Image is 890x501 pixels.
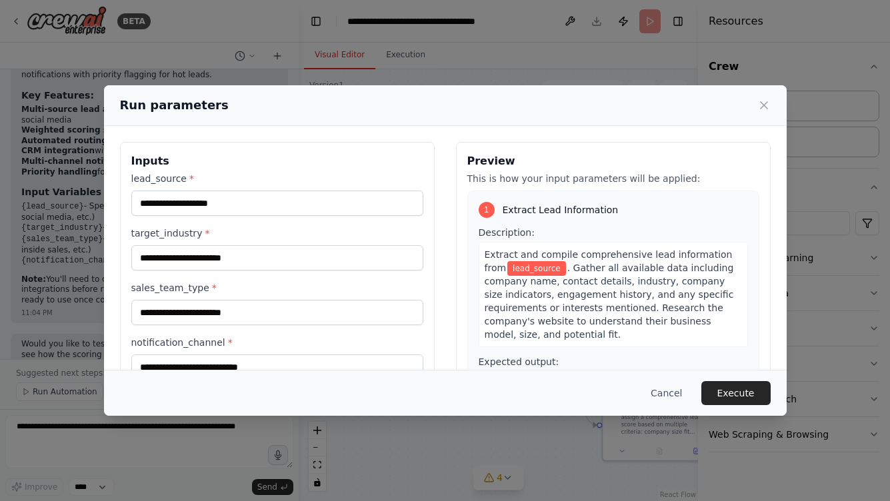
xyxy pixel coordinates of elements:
label: notification_channel [131,336,423,349]
h3: Inputs [131,153,423,169]
label: lead_source [131,172,423,185]
button: Cancel [640,381,693,405]
span: Expected output: [479,356,559,367]
span: Variable: lead_source [507,261,566,276]
span: Description: [479,227,535,238]
div: 1 [479,202,495,218]
button: Execute [701,381,771,405]
span: . Gather all available data including company name, contact details, industry, company size indic... [485,262,734,340]
span: Extract and compile comprehensive lead information from [485,249,733,273]
label: target_industry [131,227,423,240]
p: This is how your input parameters will be applied: [467,172,759,185]
span: Extract Lead Information [503,203,619,217]
h2: Run parameters [120,96,229,115]
h3: Preview [467,153,759,169]
label: sales_team_type [131,281,423,294]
